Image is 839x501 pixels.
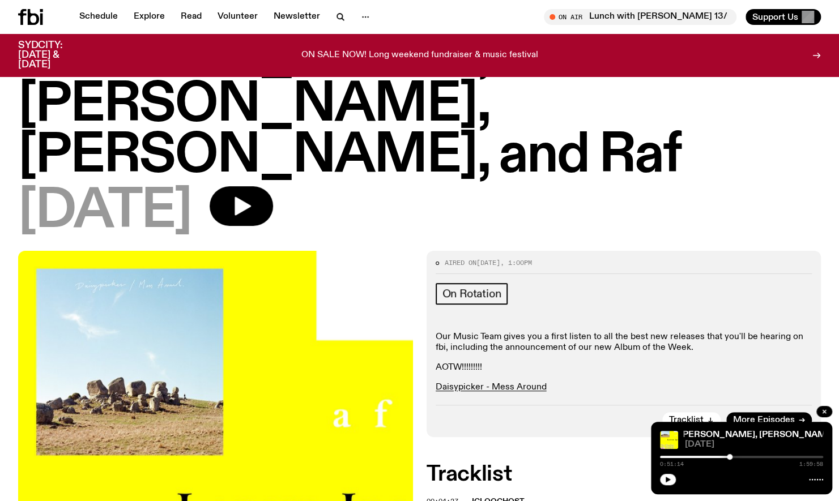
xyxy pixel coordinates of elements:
a: Daisypicker - Mess Around [436,383,547,392]
span: On Rotation [442,288,501,300]
span: [DATE] [476,258,500,267]
button: Tracklist [662,412,721,428]
h2: Tracklist [427,464,821,485]
a: Read [174,9,208,25]
a: Volunteer [211,9,265,25]
span: Support Us [752,12,798,22]
span: 0:51:14 [660,461,684,467]
a: Schedule [73,9,125,25]
button: Support Us [746,9,821,25]
span: Aired on [445,258,476,267]
h3: SYDCITY: [DATE] & [DATE] [18,41,91,70]
span: [DATE] [18,186,191,237]
a: More Episodes [726,412,812,428]
a: On Rotation [436,283,508,305]
p: AOTW!!!!!!!!! [436,362,812,373]
span: , 1:00pm [500,258,532,267]
p: Our Music Team gives you a first listen to all the best new releases that you'll be hearing on fb... [436,332,812,353]
span: Tracklist [669,416,704,425]
span: [DATE] [685,440,823,449]
button: On AirLunch with [PERSON_NAME] 13/09 [544,9,736,25]
span: More Episodes [733,416,795,425]
p: ON SALE NOW! Long weekend fundraiser & music festival [301,50,538,61]
span: 1:59:58 [799,461,823,467]
a: Newsletter [267,9,327,25]
a: Explore [127,9,172,25]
